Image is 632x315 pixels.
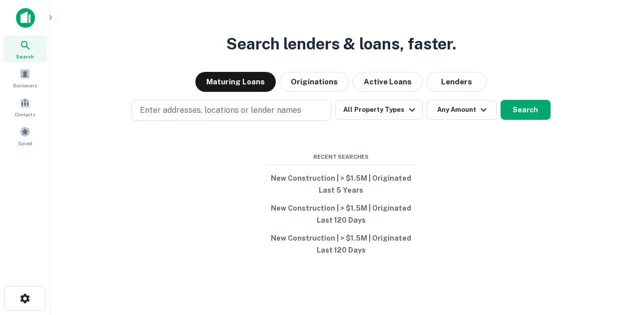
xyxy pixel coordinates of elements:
a: Saved [3,122,47,149]
button: New Construction | > $1.5M | Originated Last 120 Days [266,199,416,229]
p: Enter addresses, locations or lender names [140,104,301,116]
button: Maturing Loans [195,72,276,92]
button: Active Loans [353,72,423,92]
span: Search [16,52,34,60]
button: Search [501,100,551,120]
img: capitalize-icon.png [16,8,35,28]
button: New Construction | > $1.5M | Originated Last 120 Days [266,229,416,259]
button: New Construction | > $1.5M | Originated Last 5 Years [266,169,416,199]
a: Borrowers [3,64,47,91]
button: Originations [280,72,349,92]
button: Lenders [427,72,487,92]
button: Any Amount [427,100,497,120]
span: Saved [18,139,32,147]
a: Contacts [3,93,47,120]
span: Borrowers [13,81,37,89]
span: Contacts [15,110,35,118]
h3: Search lenders & loans, faster. [226,32,456,56]
a: Search [3,35,47,62]
button: All Property Types [335,100,422,120]
button: Enter addresses, locations or lender names [131,100,331,121]
span: Recent Searches [266,153,416,161]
